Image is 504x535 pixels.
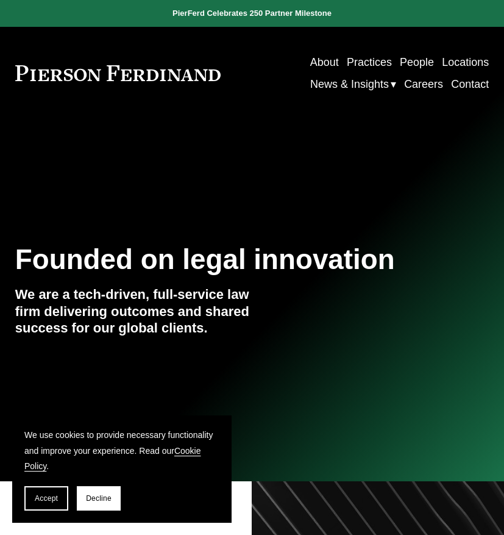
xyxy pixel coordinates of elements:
[24,446,201,471] a: Cookie Policy
[442,51,489,73] a: Locations
[400,51,434,73] a: People
[24,428,219,474] p: We use cookies to provide necessary functionality and improve your experience. Read our .
[451,73,489,95] a: Contact
[35,494,58,503] span: Accept
[12,415,232,523] section: Cookie banner
[86,494,112,503] span: Decline
[15,286,252,337] h4: We are a tech-driven, full-service law firm delivering outcomes and shared success for our global...
[15,244,410,276] h1: Founded on legal innovation
[347,51,392,73] a: Practices
[310,74,389,94] span: News & Insights
[77,486,121,511] button: Decline
[310,73,396,95] a: folder dropdown
[24,486,68,511] button: Accept
[404,73,443,95] a: Careers
[310,51,339,73] a: About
